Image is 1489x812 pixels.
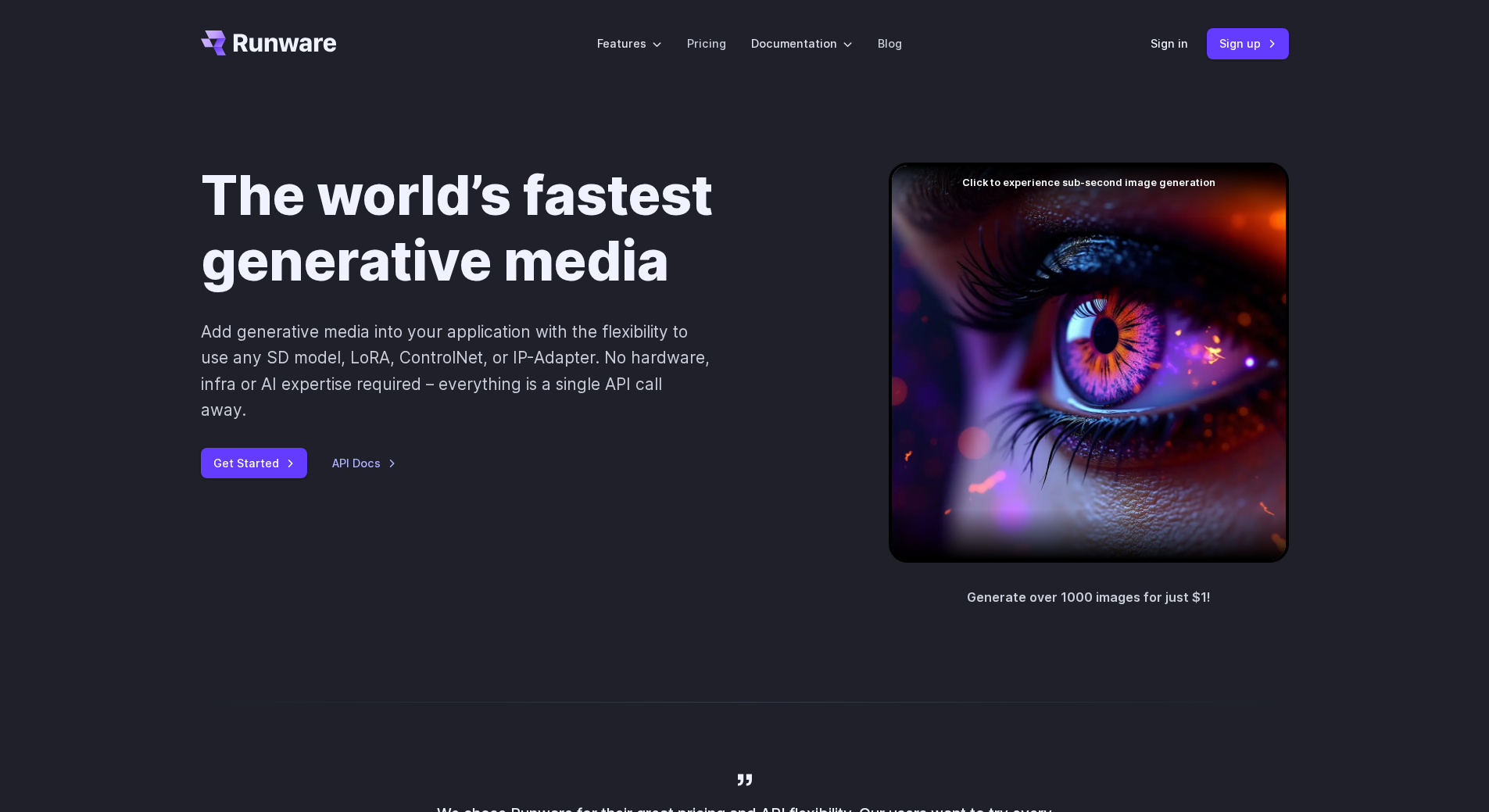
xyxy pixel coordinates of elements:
a: Sign up [1207,28,1289,59]
a: Go to / [201,30,337,55]
p: Add generative media into your application with the flexibility to use any SD model, LoRA, Contro... [201,319,711,423]
p: Generate over 1000 images for just $1! [967,588,1211,608]
label: Features [597,34,662,52]
a: Blog [878,34,902,52]
a: Get Started [201,448,307,478]
a: Sign in [1151,34,1188,52]
a: API Docs [332,454,396,472]
a: Pricing [687,34,726,52]
label: Documentation [751,34,853,52]
h1: The world’s fastest generative media [201,163,839,294]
